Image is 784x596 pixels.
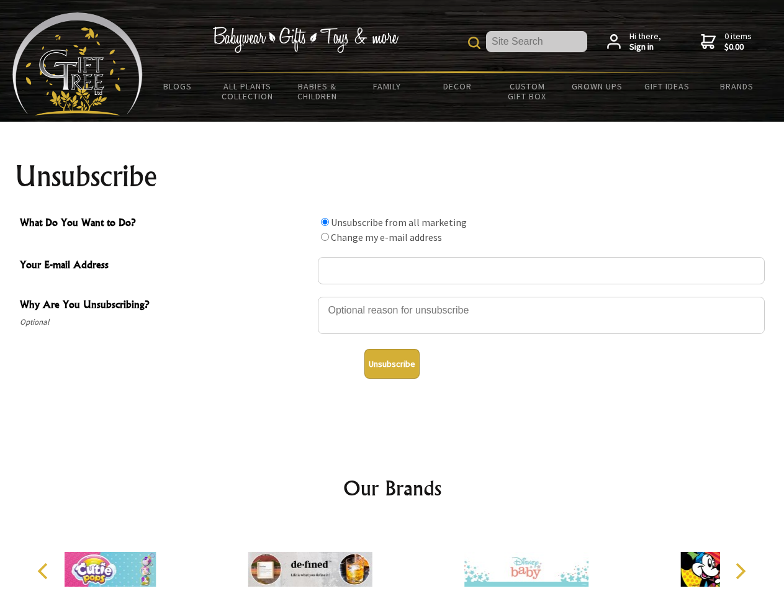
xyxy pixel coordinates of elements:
img: Babywear - Gifts - Toys & more [212,27,399,53]
input: What Do You Want to Do? [321,218,329,226]
span: Hi there, [629,31,661,53]
label: Change my e-mail address [331,231,442,243]
a: Decor [422,73,492,99]
input: Site Search [486,31,587,52]
a: Family [353,73,423,99]
h1: Unsubscribe [15,161,770,191]
a: 0 items$0.00 [701,31,752,53]
span: Why Are You Unsubscribing? [20,297,312,315]
textarea: Why Are You Unsubscribing? [318,297,765,334]
a: BLOGS [143,73,213,99]
a: Brands [702,73,772,99]
span: 0 items [724,30,752,53]
input: Your E-mail Address [318,257,765,284]
a: All Plants Collection [213,73,283,109]
strong: $0.00 [724,42,752,53]
a: Hi there,Sign in [607,31,661,53]
input: What Do You Want to Do? [321,233,329,241]
h2: Our Brands [25,473,760,503]
button: Previous [31,558,58,585]
button: Next [726,558,754,585]
span: Your E-mail Address [20,257,312,275]
strong: Sign in [629,42,661,53]
a: Gift Ideas [632,73,702,99]
a: Babies & Children [282,73,353,109]
span: What Do You Want to Do? [20,215,312,233]
a: Custom Gift Box [492,73,562,109]
label: Unsubscribe from all marketing [331,216,467,228]
span: Optional [20,315,312,330]
a: Grown Ups [562,73,632,99]
button: Unsubscribe [364,349,420,379]
img: product search [468,37,480,49]
img: Babyware - Gifts - Toys and more... [12,12,143,115]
